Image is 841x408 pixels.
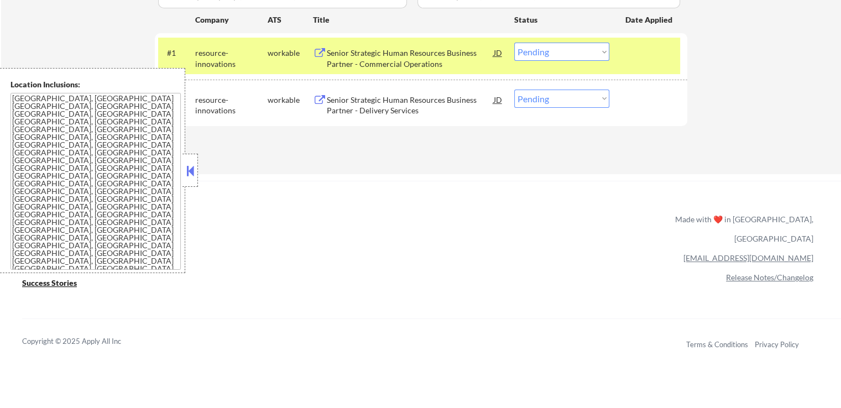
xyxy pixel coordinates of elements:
div: Location Inclusions: [11,79,181,90]
div: Date Applied [625,14,674,25]
div: ATS [268,14,313,25]
div: Title [313,14,504,25]
a: [EMAIL_ADDRESS][DOMAIN_NAME] [683,253,813,263]
div: resource-innovations [195,95,268,116]
a: Success Stories [22,277,92,291]
div: Company [195,14,268,25]
div: Copyright © 2025 Apply All Inc [22,336,149,347]
div: resource-innovations [195,48,268,69]
div: #1 [167,48,186,59]
a: Terms & Conditions [686,340,748,349]
div: JD [493,90,504,109]
div: Status [514,9,609,29]
div: Senior Strategic Human Resources Business Partner - Delivery Services [327,95,494,116]
div: Made with ❤️ in [GEOGRAPHIC_DATA], [GEOGRAPHIC_DATA] [671,210,813,248]
a: Refer & earn free applications 👯‍♀️ [22,225,444,237]
div: JD [493,43,504,62]
div: Senior Strategic Human Resources Business Partner - Commercial Operations [327,48,494,69]
a: Privacy Policy [755,340,799,349]
u: Success Stories [22,278,77,287]
div: workable [268,95,313,106]
div: workable [268,48,313,59]
a: Release Notes/Changelog [726,273,813,282]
